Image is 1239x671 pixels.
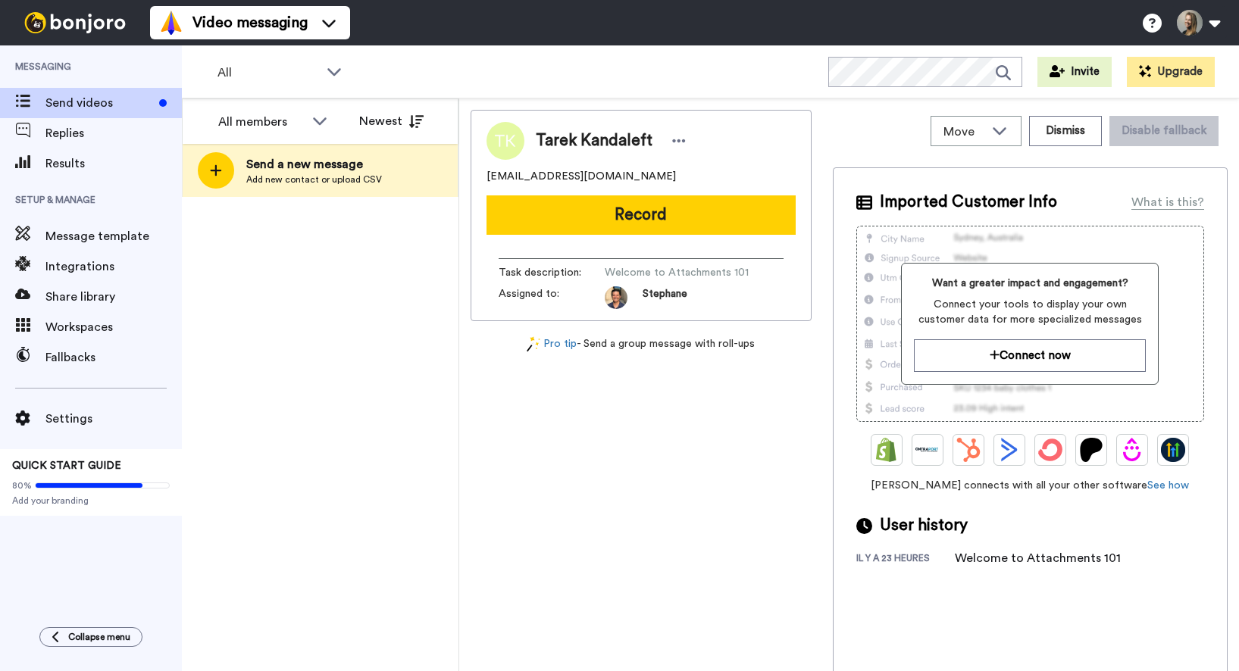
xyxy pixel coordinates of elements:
[915,438,940,462] img: Ontraport
[536,130,652,152] span: Tarek Kandaleft
[605,265,749,280] span: Welcome to Attachments 101
[45,288,182,306] span: Share library
[880,514,968,537] span: User history
[45,227,182,245] span: Message template
[12,479,32,492] span: 80%
[45,410,182,428] span: Settings
[1161,438,1185,462] img: GoHighLevel
[487,169,676,184] span: [EMAIL_ADDRESS][DOMAIN_NAME]
[159,11,183,35] img: vm-color.svg
[45,124,182,142] span: Replies
[218,113,305,131] div: All members
[1109,116,1219,146] button: Disable fallback
[527,336,577,352] a: Pro tip
[643,286,687,309] span: Stephane
[487,195,796,235] button: Record
[1079,438,1103,462] img: Patreon
[192,12,308,33] span: Video messaging
[246,155,382,173] span: Send a new message
[487,122,524,160] img: Image of Tarek Kandaleft
[956,438,981,462] img: Hubspot
[1037,57,1112,87] button: Invite
[914,276,1146,291] span: Want a greater impact and engagement?
[246,173,382,186] span: Add new contact or upload CSV
[997,438,1022,462] img: ActiveCampaign
[856,552,955,567] div: il y a 23 heures
[39,627,142,647] button: Collapse menu
[217,64,319,82] span: All
[12,495,170,507] span: Add your branding
[18,12,132,33] img: bj-logo-header-white.svg
[856,478,1204,493] span: [PERSON_NAME] connects with all your other software
[955,549,1121,567] div: Welcome to Attachments 101
[348,106,435,136] button: Newest
[12,460,121,471] span: QUICK START GUIDE
[1131,193,1204,211] div: What is this?
[499,265,605,280] span: Task description :
[499,286,605,309] span: Assigned to:
[880,191,1057,214] span: Imported Customer Info
[1127,57,1215,87] button: Upgrade
[527,336,540,352] img: magic-wand.svg
[1147,480,1189,491] a: See how
[68,631,130,643] span: Collapse menu
[914,339,1146,372] button: Connect now
[45,154,182,173] span: Results
[874,438,899,462] img: Shopify
[914,297,1146,327] span: Connect your tools to display your own customer data for more specialized messages
[1120,438,1144,462] img: Drip
[45,318,182,336] span: Workspaces
[943,123,984,141] span: Move
[45,94,153,112] span: Send videos
[45,348,182,367] span: Fallbacks
[471,336,812,352] div: - Send a group message with roll-ups
[1029,116,1102,146] button: Dismiss
[45,257,182,276] span: Integrations
[1038,438,1062,462] img: ConvertKit
[605,286,627,309] img: da5f5293-2c7b-4288-972f-10acbc376891-1597253892.jpg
